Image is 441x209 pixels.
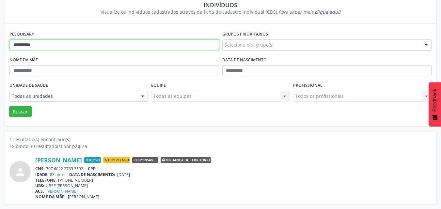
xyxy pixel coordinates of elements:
[222,55,267,65] label: Data de nascimento
[35,183,44,188] span: UBS:
[35,157,82,164] a: [PERSON_NAME]
[293,81,323,91] label: Profissional
[132,157,158,163] span: Responsável
[222,29,268,39] label: Grupos prioritários
[432,89,438,112] span: Feedback
[9,55,38,65] label: Nome da mãe
[161,157,211,163] span: Mudança de território
[14,8,427,15] div: Visualize os indivíduos cadastrados através da ficha de cadastro individual (CDS).
[35,166,432,172] div: 707 6022 2733 3592
[35,172,432,177] div: 83 anos
[84,157,101,163] span: Idoso
[429,82,441,127] button: Feedback - Mostrar pesquisa
[46,188,78,194] a: [PERSON_NAME]
[35,194,66,200] span: NOME DA MÃE:
[278,9,340,15] i: Para saber mais,
[151,81,166,91] label: Equipe
[35,177,57,183] span: TELEFONE:
[88,166,97,172] span: CPF:
[315,9,340,15] span: clique aqui!
[35,177,432,183] div: [PHONE_NUMBER]
[35,166,45,172] span: CNS:
[68,194,99,200] span: [PERSON_NAME]
[35,188,44,194] span: ACS:
[225,41,274,48] span: Selecione o(s) grupo(s)
[35,183,432,188] div: UBSF [PERSON_NAME]
[9,143,432,150] div: Exibindo 30 resultado(s) por página
[12,93,134,99] span: Todas as unidades
[14,166,26,178] i: person
[9,81,48,91] label: Unidade de saúde
[99,166,101,172] span: --
[69,172,115,177] span: DATA DE NASCIMENTO:
[9,136,432,143] div: 1 resultado(s) encontrado(s)
[103,157,130,163] span: Hipertenso
[9,106,32,117] button: Buscar
[35,172,49,177] span: IDADE:
[9,29,34,39] label: Pesquisar
[14,1,427,8] div: Indivíduos
[117,172,130,177] span: [DATE]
